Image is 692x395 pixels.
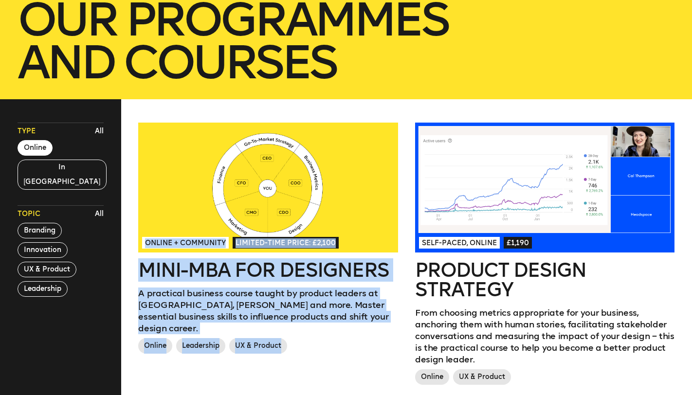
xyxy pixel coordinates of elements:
[504,237,532,249] span: £1,190
[142,237,229,249] span: Online + Community
[138,338,172,354] span: Online
[18,262,76,277] button: UX & Product
[18,160,107,190] button: In [GEOGRAPHIC_DATA]
[18,126,36,136] span: Type
[415,260,674,299] h2: Product Design Strategy
[18,242,68,258] button: Innovation
[233,237,339,249] span: Limited-time price: £2,100
[18,209,40,219] span: Topic
[138,260,398,280] h2: Mini-MBA for Designers
[18,140,53,156] button: Online
[18,281,68,297] button: Leadership
[415,369,449,385] span: Online
[92,124,106,139] button: All
[415,123,674,389] a: Self-paced, Online£1,190Product Design StrategyFrom choosing metrics appropriate for your busines...
[138,287,398,334] p: A practical business course taught by product leaders at [GEOGRAPHIC_DATA], [PERSON_NAME] and mor...
[92,207,106,221] button: All
[419,237,500,249] span: Self-paced, Online
[138,123,398,358] a: Online + CommunityLimited-time price: £2,100Mini-MBA for DesignersA practical business course tau...
[18,223,62,238] button: Branding
[453,369,511,385] span: UX & Product
[176,338,225,354] span: Leadership
[229,338,287,354] span: UX & Product
[415,307,674,365] p: From choosing metrics appropriate for your business, anchoring them with human stories, facilitat...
